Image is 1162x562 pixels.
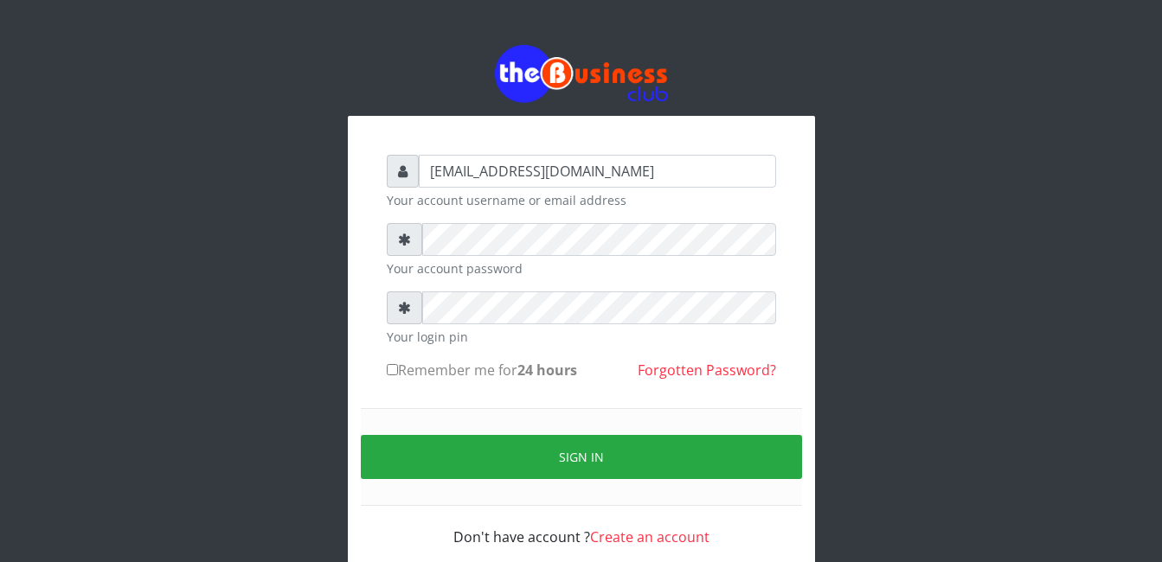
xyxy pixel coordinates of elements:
input: Remember me for24 hours [387,364,398,375]
b: 24 hours [517,361,577,380]
button: Sign in [361,435,802,479]
small: Your account password [387,259,776,278]
label: Remember me for [387,360,577,380]
small: Your login pin [387,328,776,346]
a: Forgotten Password? [638,361,776,380]
a: Create an account [590,527,709,546]
input: Username or email address [419,155,776,188]
div: Don't have account ? [387,506,776,547]
small: Your account username or email address [387,191,776,209]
